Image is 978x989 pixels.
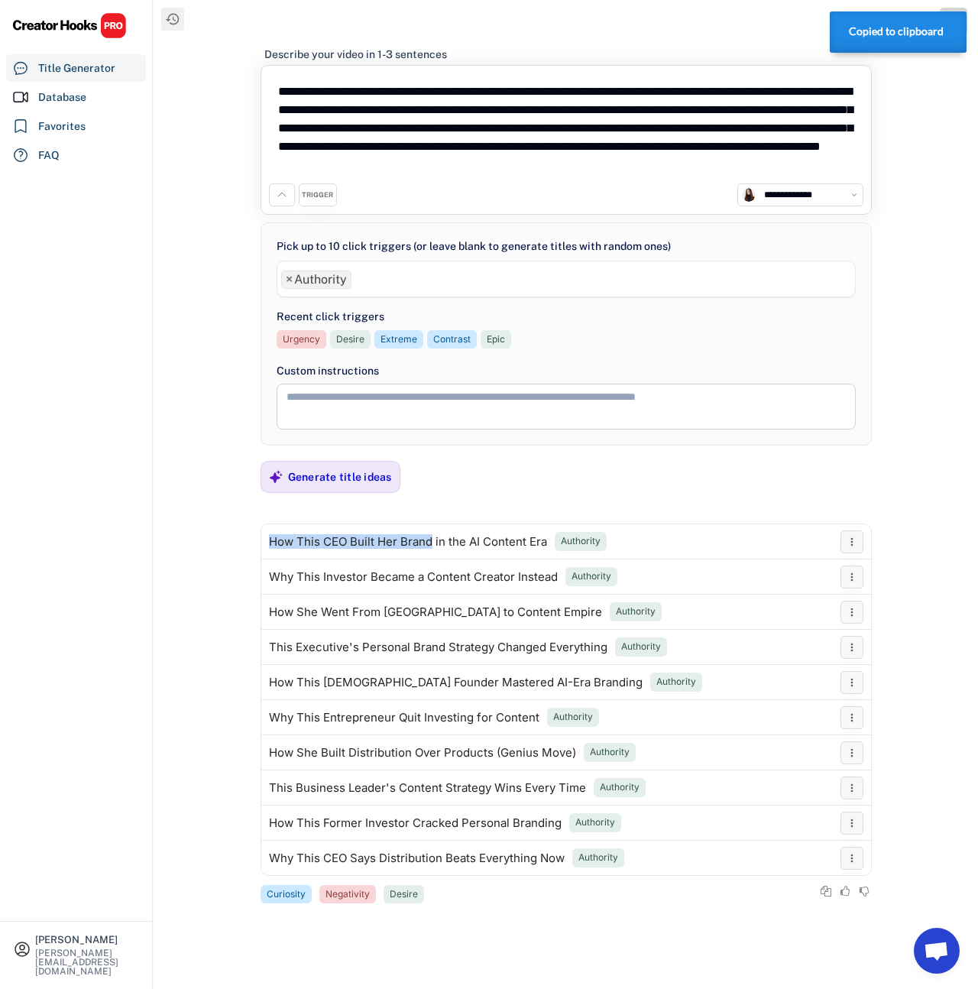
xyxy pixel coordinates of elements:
div: Describe your video in 1-3 sentences [264,47,447,61]
div: FAQ [38,148,60,164]
div: Contrast [433,333,471,346]
div: How She Went From [GEOGRAPHIC_DATA] to Content Empire [269,606,602,618]
div: Authority [621,640,661,653]
div: TRIGGER [302,190,333,200]
div: Favorites [38,118,86,135]
div: Why This Investor Became a Content Creator Instead [269,571,558,583]
div: Desire [390,888,418,901]
div: Extreme [381,333,417,346]
div: Authority [578,851,618,864]
img: channels4_profile.jpg [742,188,756,202]
div: Authority [553,711,593,724]
div: Authority [600,781,640,794]
div: Authority [572,570,611,583]
div: Title Generator [38,60,115,76]
img: CHPRO%20Logo.svg [12,12,127,39]
div: Curiosity [267,888,306,901]
div: Authority [575,816,615,829]
div: Authority [656,676,696,689]
div: Why This CEO Says Distribution Beats Everything Now [269,852,565,864]
div: Negativity [325,888,370,901]
div: This Executive's Personal Brand Strategy Changed Everything [269,641,607,653]
div: Epic [487,333,505,346]
div: Custom instructions [277,363,856,379]
div: [PERSON_NAME][EMAIL_ADDRESS][DOMAIN_NAME] [35,948,139,976]
li: Authority [281,271,351,289]
div: [PERSON_NAME] [35,935,139,945]
div: Authority [590,746,630,759]
div: How She Built Distribution Over Products (Genius Move) [269,747,576,759]
div: How This [DEMOGRAPHIC_DATA] Founder Mastered AI-Era Branding [269,676,643,689]
div: Recent click triggers [277,309,384,325]
span: × [286,274,293,286]
div: This Business Leader's Content Strategy Wins Every Time [269,782,586,794]
div: Database [38,89,86,105]
strong: Copied to clipboard [849,25,944,37]
div: Generate title ideas [288,470,392,484]
div: Why This Entrepreneur Quit Investing for Content [269,712,539,724]
div: Authority [616,605,656,618]
div: How This Former Investor Cracked Personal Branding [269,817,562,829]
a: Open chat [914,928,960,974]
div: Authority [561,535,601,548]
div: How This CEO Built Her Brand in the AI Content Era [269,536,547,548]
div: Urgency [283,333,320,346]
div: Desire [336,333,364,346]
div: Pick up to 10 click triggers (or leave blank to generate titles with random ones) [277,238,671,255]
